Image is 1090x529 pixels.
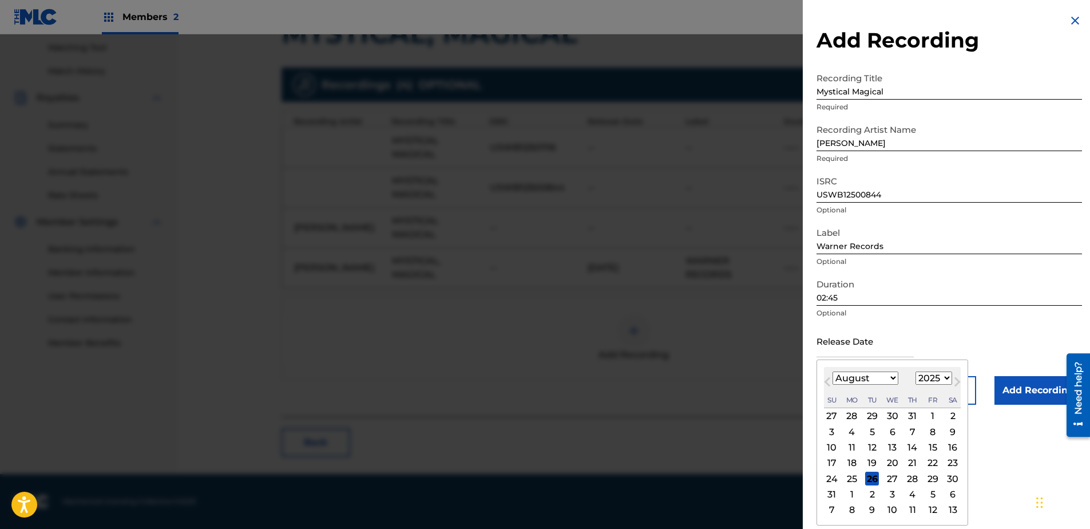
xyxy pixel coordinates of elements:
[946,393,960,407] div: Saturday
[816,27,1082,53] h2: Add Recording
[926,425,940,439] div: Choose Friday, August 8th, 2025
[926,456,940,470] div: Choose Friday, August 22nd, 2025
[906,456,919,470] div: Choose Thursday, August 21st, 2025
[865,503,879,517] div: Choose Tuesday, September 9th, 2025
[173,11,179,22] span: 2
[926,503,940,517] div: Choose Friday, September 12th, 2025
[818,375,837,393] button: Previous Month
[865,425,879,439] div: Choose Tuesday, August 5th, 2025
[824,408,961,518] div: Month August, 2025
[845,409,859,423] div: Choose Monday, July 28th, 2025
[825,425,839,439] div: Choose Sunday, August 3rd, 2025
[865,472,879,485] div: Choose Tuesday, August 26th, 2025
[845,472,859,485] div: Choose Monday, August 25th, 2025
[816,256,1082,267] p: Optional
[906,488,919,502] div: Choose Thursday, September 4th, 2025
[816,360,968,526] div: Choose Date
[886,393,899,407] div: Wednesday
[946,488,960,502] div: Choose Saturday, September 6th, 2025
[926,393,940,407] div: Friday
[102,10,116,24] img: Top Rightsholders
[845,441,859,455] div: Choose Monday, August 11th, 2025
[926,441,940,455] div: Choose Friday, August 15th, 2025
[906,393,919,407] div: Thursday
[886,503,899,517] div: Choose Wednesday, September 10th, 2025
[845,503,859,517] div: Choose Monday, September 8th, 2025
[865,456,879,470] div: Choose Tuesday, August 19th, 2025
[886,472,899,485] div: Choose Wednesday, August 27th, 2025
[1036,485,1043,520] div: Drag
[865,488,879,502] div: Choose Tuesday, September 2nd, 2025
[825,503,839,517] div: Choose Sunday, September 7th, 2025
[825,441,839,455] div: Choose Sunday, August 10th, 2025
[845,488,859,502] div: Choose Monday, September 1st, 2025
[1058,349,1090,441] iframe: Resource Center
[946,472,960,485] div: Choose Saturday, August 30th, 2025
[865,393,879,407] div: Tuesday
[816,153,1082,164] p: Required
[886,441,899,455] div: Choose Wednesday, August 13th, 2025
[865,441,879,455] div: Choose Tuesday, August 12th, 2025
[816,308,1082,318] p: Optional
[948,375,966,393] button: Next Month
[926,409,940,423] div: Choose Friday, August 1st, 2025
[825,393,839,407] div: Sunday
[825,472,839,485] div: Choose Sunday, August 24th, 2025
[946,503,960,517] div: Choose Saturday, September 13th, 2025
[886,409,899,423] div: Choose Wednesday, July 30th, 2025
[1033,474,1090,529] iframe: Chat Widget
[926,472,940,485] div: Choose Friday, August 29th, 2025
[886,456,899,470] div: Choose Wednesday, August 20th, 2025
[906,409,919,423] div: Choose Thursday, July 31st, 2025
[845,456,859,470] div: Choose Monday, August 18th, 2025
[946,456,960,470] div: Choose Saturday, August 23rd, 2025
[816,205,1082,215] p: Optional
[825,456,839,470] div: Choose Sunday, August 17th, 2025
[845,393,859,407] div: Monday
[122,10,179,23] span: Members
[926,488,940,502] div: Choose Friday, September 5th, 2025
[906,441,919,455] div: Choose Thursday, August 14th, 2025
[825,488,839,502] div: Choose Sunday, August 31st, 2025
[946,425,960,439] div: Choose Saturday, August 9th, 2025
[906,472,919,485] div: Choose Thursday, August 28th, 2025
[825,409,839,423] div: Choose Sunday, July 27th, 2025
[886,425,899,439] div: Choose Wednesday, August 6th, 2025
[906,425,919,439] div: Choose Thursday, August 7th, 2025
[946,441,960,455] div: Choose Saturday, August 16th, 2025
[845,425,859,439] div: Choose Monday, August 4th, 2025
[816,102,1082,112] p: Required
[906,503,919,517] div: Choose Thursday, September 11th, 2025
[886,488,899,502] div: Choose Wednesday, September 3rd, 2025
[14,9,58,25] img: MLC Logo
[865,409,879,423] div: Choose Tuesday, July 29th, 2025
[946,409,960,423] div: Choose Saturday, August 2nd, 2025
